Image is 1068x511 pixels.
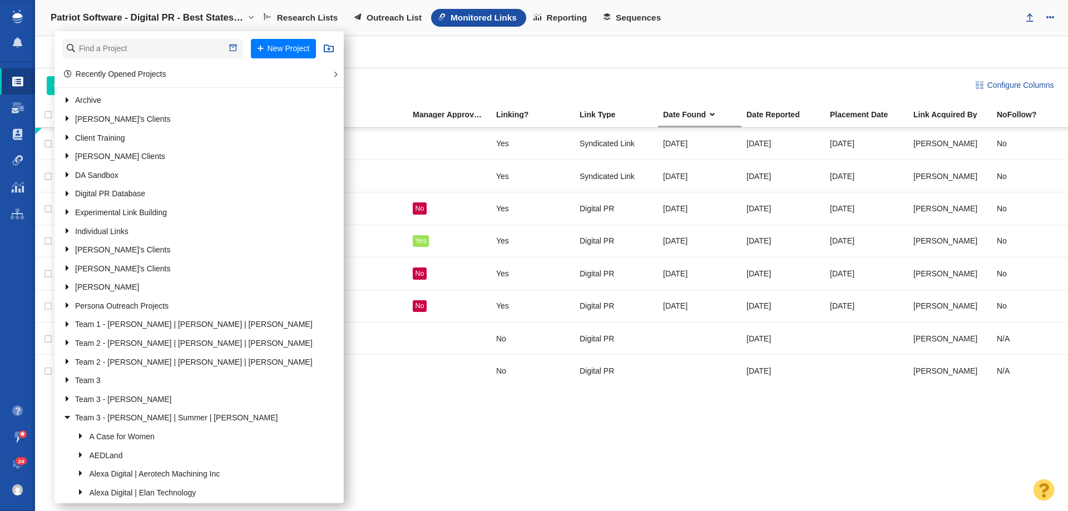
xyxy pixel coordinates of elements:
span: [PERSON_NAME] [913,301,977,311]
div: [DATE] [830,196,903,220]
div: [DATE] [746,359,820,383]
div: Link Acquired By [913,111,996,118]
span: Outreach List [367,13,422,23]
a: Persona Outreach Projects [60,297,321,315]
span: Reporting [547,13,587,23]
img: buzzstream_logo_iconsimple.png [12,10,22,23]
div: No [496,326,570,350]
span: No [415,270,424,277]
img: c9363fb76f5993e53bff3b340d5c230a [12,484,23,495]
a: Team 3 - [PERSON_NAME] | Summer | [PERSON_NAME] [60,410,321,427]
div: Yes [496,164,570,188]
a: Placement Date [830,111,912,120]
a: Archive [60,92,321,110]
td: Digital PR [575,322,658,354]
td: Digital PR [575,257,658,290]
a: Reporting [526,9,596,27]
td: Digital PR [575,290,658,322]
a: Date Reported [746,111,829,120]
button: Add Links [47,76,114,95]
td: No [408,290,491,322]
span: [PERSON_NAME] [913,138,977,148]
td: Syndicated Link [575,160,658,192]
span: Digital PR [580,301,614,311]
td: Taylor Tomita [908,290,992,322]
div: [DATE] [663,132,736,156]
a: DA Sandbox [60,167,321,184]
div: [DATE] [663,164,736,188]
div: [DATE] [830,261,903,285]
span: Sequences [616,13,661,23]
div: Yes [496,132,570,156]
span: Configure Columns [987,80,1054,91]
div: [DATE] [746,196,820,220]
td: No [408,192,491,225]
a: Team 3 [60,373,321,390]
a: Research Lists [256,9,347,27]
td: Taylor Tomita [908,225,992,257]
a: Link Type [580,111,662,120]
td: Syndicated Link [575,128,658,160]
td: Kyle Ochsner [908,128,992,160]
div: [DATE] [830,164,903,188]
a: Digital PR Database [60,186,321,203]
button: Configure Columns [969,76,1060,95]
a: Experimental Link Building [60,204,321,221]
a: Manager Approved Link? [413,111,495,120]
td: Jim Miller [908,355,992,387]
td: Kyle Ochsner [908,160,992,192]
input: Find a Project [62,39,243,58]
div: [DATE] [746,229,820,253]
div: [DATE] [746,294,820,318]
a: Team 3 - [PERSON_NAME] [60,391,321,408]
div: [DATE] [830,132,903,156]
span: [PERSON_NAME] [913,334,977,344]
div: No [496,359,570,383]
span: Monitored Links [451,13,517,23]
span: Digital PR [580,269,614,279]
div: [DATE] [830,229,903,253]
a: [PERSON_NAME]'s Clients [60,111,321,128]
a: Recently Opened Projects [64,70,166,78]
a: AEDLand [75,447,321,464]
span: Syndicated Link [580,171,635,181]
a: Linking? [496,111,578,120]
a: Alexa Digital | Elan Technology [75,484,321,502]
div: [DATE] [746,132,820,156]
span: Syndicated Link [580,138,635,148]
a: Outreach List [347,9,431,27]
div: [DATE] [663,229,736,253]
div: Linking? [496,111,578,118]
div: Yes [496,229,570,253]
span: Yes [415,237,427,245]
td: No [408,257,491,290]
div: Yes [496,196,570,220]
a: Client Training [60,130,321,147]
span: No [415,205,424,212]
button: New Project [251,39,315,58]
div: [DATE] [746,261,820,285]
span: [PERSON_NAME] [913,236,977,246]
td: Digital PR [575,225,658,257]
div: [DATE] [663,196,736,220]
a: Team 2 - [PERSON_NAME] | [PERSON_NAME] | [PERSON_NAME] [60,335,321,352]
a: Alexa Digital | Aerotech Machining Inc [75,466,321,483]
a: Team 1 - [PERSON_NAME] | [PERSON_NAME] | [PERSON_NAME] [60,316,321,334]
a: [PERSON_NAME] [60,279,321,296]
span: [PERSON_NAME] [913,171,977,181]
h4: Patriot Software - Digital PR - Best States to Start a Business [51,12,245,23]
span: 24 [16,457,27,465]
a: Sequences [596,9,670,27]
span: Digital PR [580,334,614,344]
a: Date Found [663,111,745,120]
div: [DATE] [663,294,736,318]
a: A Case for Women [75,428,321,445]
div: [DATE] [746,164,820,188]
a: [PERSON_NAME] Clients [60,148,321,166]
div: Manager Approved Link? [413,111,495,118]
div: [DATE] [663,261,736,285]
div: Yes [496,261,570,285]
span: Digital PR [580,366,614,376]
div: Date that the backlink checker discovered the link [663,111,745,118]
a: Monitored Links [431,9,526,27]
